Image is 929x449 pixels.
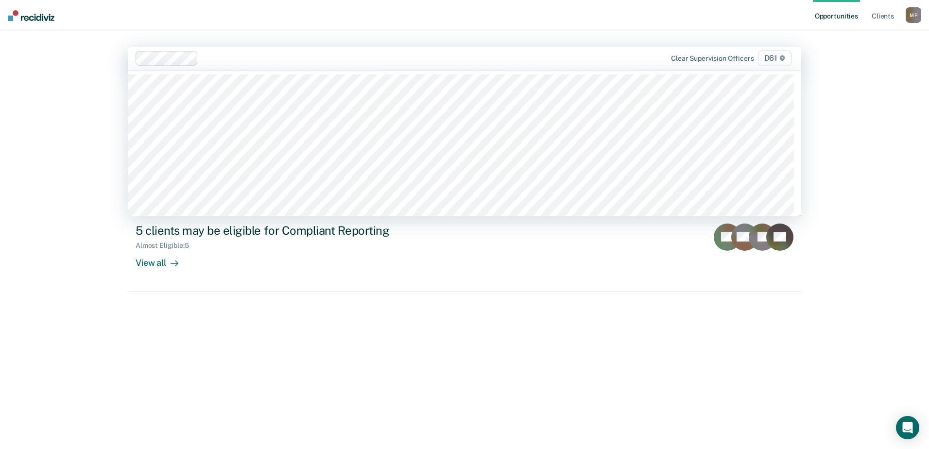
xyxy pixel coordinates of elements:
div: Clear supervision officers [671,54,754,63]
button: MP [906,7,921,23]
div: View all [136,249,190,268]
a: 5 clients may be eligible for Compliant ReportingAlmost Eligible:5View all [128,216,801,292]
div: Open Intercom Messenger [896,416,919,439]
div: M P [906,7,921,23]
div: 5 clients may be eligible for Compliant Reporting [136,224,477,238]
div: Almost Eligible : 5 [136,242,197,250]
span: D61 [758,51,791,66]
img: Recidiviz [8,10,54,21]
